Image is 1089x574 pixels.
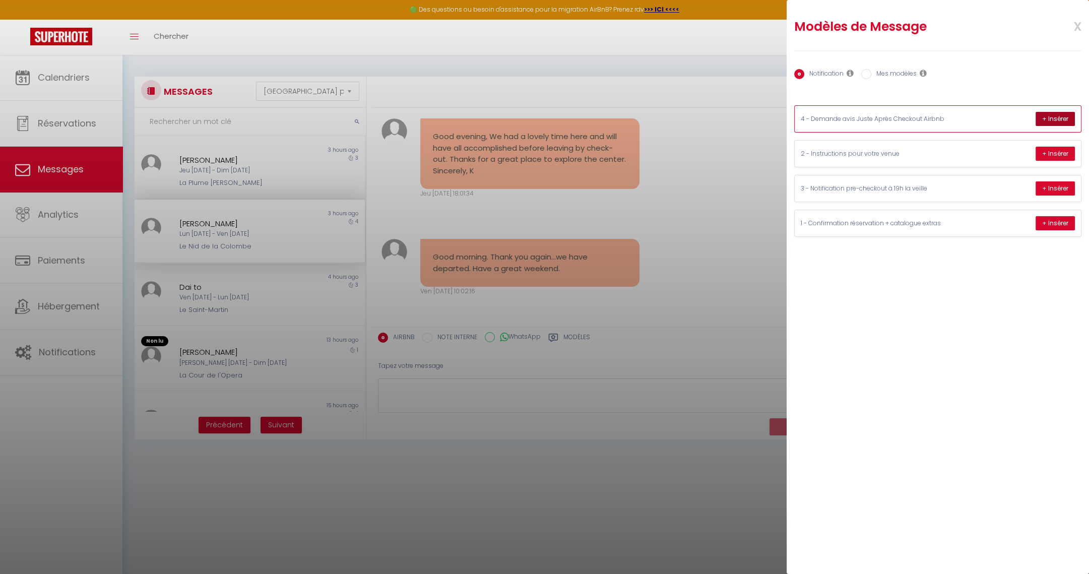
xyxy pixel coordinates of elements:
[871,69,917,80] label: Mes modèles
[1036,147,1075,161] button: + Insérer
[847,69,854,77] i: Les notifications sont visibles par toi et ton équipe
[1036,216,1075,230] button: + Insérer
[801,184,952,194] p: 3 - Notification pre-checkout à 19h la veille
[920,69,927,77] i: Les modèles généraux sont visibles par vous et votre équipe
[801,114,952,124] p: 4 - Demande avis Juste Après Checkout Airbnb
[1036,181,1075,196] button: + Insérer
[801,219,952,228] p: 1 - Confirmation réservation + catalogue extras
[801,149,952,159] p: 2 - Instructions pour votre venue
[1050,14,1081,37] span: x
[804,69,844,80] label: Notification
[794,19,1029,35] h2: Modèles de Message
[1036,112,1075,126] button: + Insérer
